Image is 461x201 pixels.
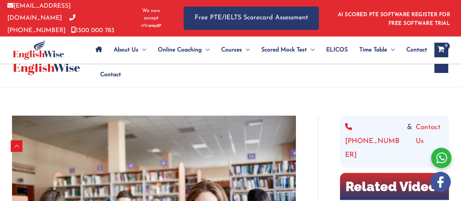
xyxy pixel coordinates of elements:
[345,121,444,162] div: &
[401,37,427,63] a: Contact
[345,121,403,162] a: [PHONE_NUMBER]
[320,37,353,63] a: ELICOS
[7,15,75,33] a: [PHONE_NUMBER]
[158,37,202,63] span: Online Coaching
[255,37,320,63] a: Scored Mock TestMenu Toggle
[430,172,451,192] img: white-facebook.png
[71,27,114,34] a: 1300 000 783
[215,37,255,63] a: CoursesMenu Toggle
[141,24,161,28] img: Afterpay-Logo
[338,12,450,26] a: AI SCORED PTE SOFTWARE REGISTER FOR FREE SOFTWARE TRIAL
[138,37,146,63] span: Menu Toggle
[242,37,250,63] span: Menu Toggle
[353,37,401,63] a: Time TableMenu Toggle
[221,37,242,63] span: Courses
[387,37,395,63] span: Menu Toggle
[137,7,165,22] span: We now accept
[114,37,138,63] span: About Us
[202,37,210,63] span: Menu Toggle
[261,37,307,63] span: Scored Mock Test
[100,62,121,88] span: Contact
[340,173,449,200] h2: Related Video
[94,62,121,88] a: Contact
[307,37,315,63] span: Menu Toggle
[108,37,152,63] a: About UsMenu Toggle
[434,43,448,57] a: View Shopping Cart, empty
[90,37,427,63] nav: Site Navigation: Main Menu
[13,40,64,60] img: cropped-ew-logo
[333,6,454,30] aside: Header Widget 1
[184,7,319,30] a: Free PTE/IELTS Scorecard Assessment
[152,37,215,63] a: Online CoachingMenu Toggle
[416,121,444,162] a: Contact Us
[7,3,71,21] a: [EMAIL_ADDRESS][DOMAIN_NAME]
[406,37,427,63] span: Contact
[359,37,387,63] span: Time Table
[326,37,348,63] span: ELICOS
